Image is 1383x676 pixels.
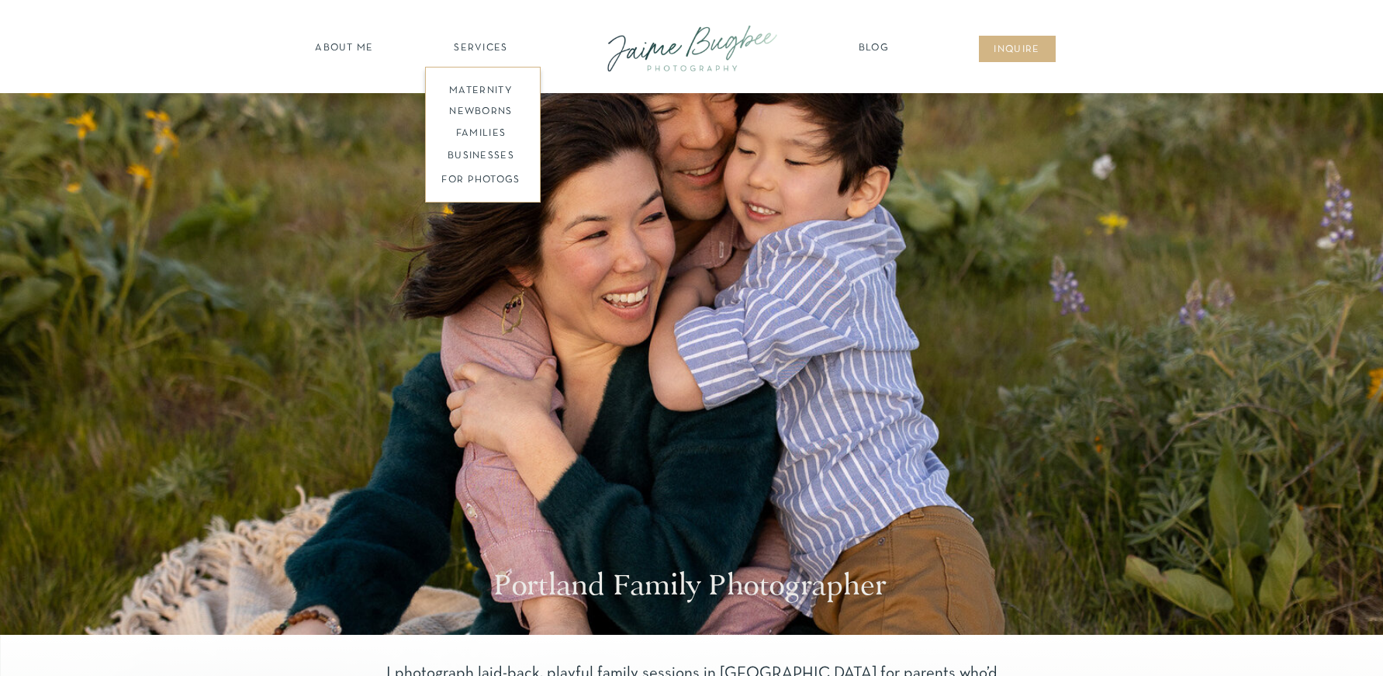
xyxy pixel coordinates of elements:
h1: Portland Family Photographer [493,568,890,608]
a: maternity [430,84,532,95]
a: SERVICES [437,41,525,57]
a: newborns [422,105,541,123]
a: inqUIre [986,43,1049,58]
a: BUSINESSES [422,149,541,164]
a: about ME [311,41,379,57]
a: FOR PHOTOGS [422,173,541,188]
a: Blog [855,41,894,57]
a: families [422,127,541,141]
